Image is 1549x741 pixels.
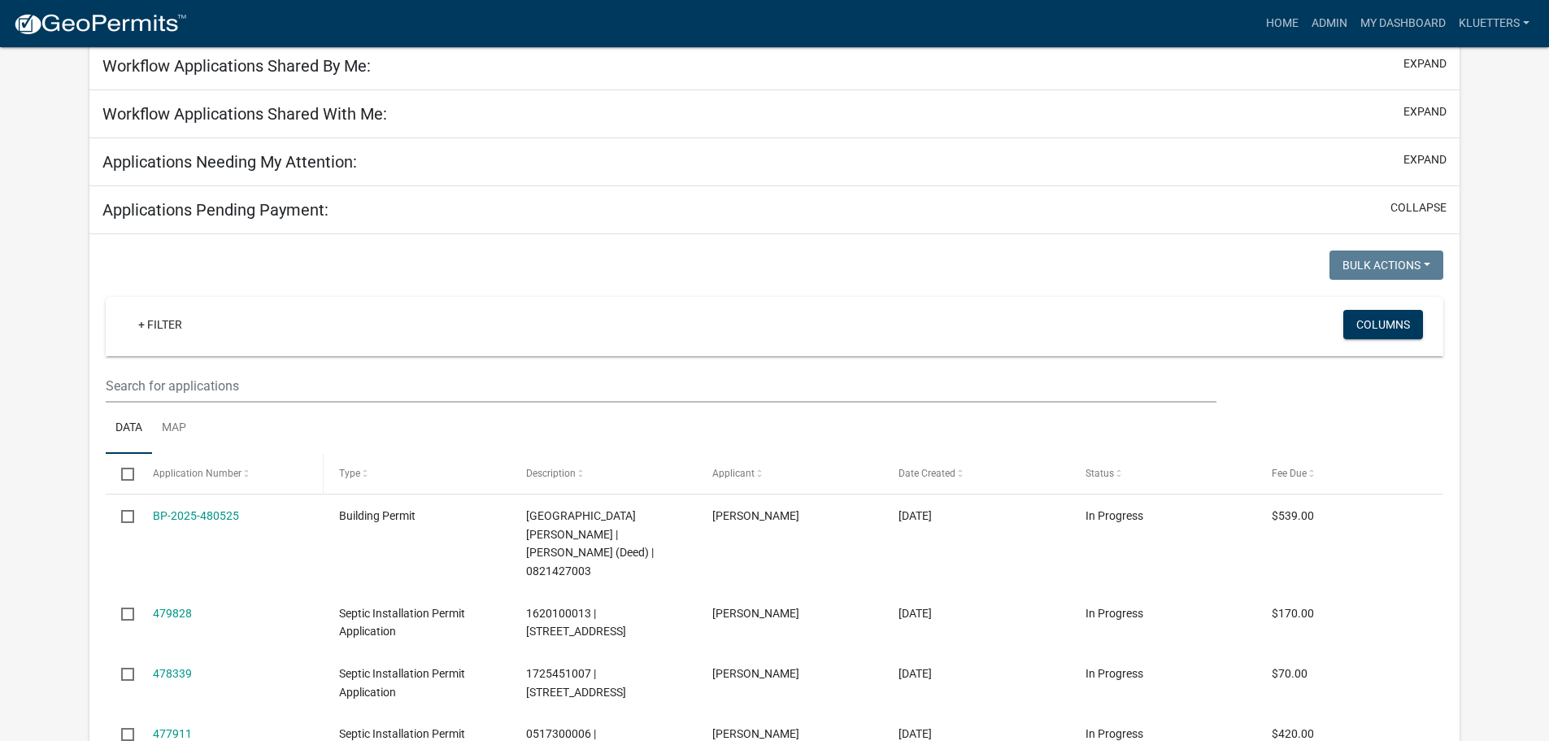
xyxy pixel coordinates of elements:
[712,727,799,740] span: CHAD
[153,509,239,522] a: BP-2025-480525
[1260,8,1305,39] a: Home
[324,454,510,493] datatable-header-cell: Type
[1272,727,1314,740] span: $420.00
[153,727,192,740] a: 477911
[102,152,357,172] h5: Applications Needing My Attention:
[526,468,576,479] span: Description
[899,468,955,479] span: Date Created
[1272,509,1314,522] span: $539.00
[1086,468,1114,479] span: Status
[1354,8,1452,39] a: My Dashboard
[526,607,626,639] span: 1620100013 | 10579 W 129TH ST S
[1086,727,1143,740] span: In Progress
[125,310,195,339] a: + Filter
[1403,103,1447,120] button: expand
[339,509,416,522] span: Building Permit
[1272,468,1307,479] span: Fee Due
[152,403,196,455] a: Map
[339,667,465,699] span: Septic Installation Permit Application
[1403,55,1447,72] button: expand
[153,607,192,620] a: 479828
[899,667,932,680] span: 09/15/2025
[712,667,799,680] span: Lyn Munson
[1329,251,1443,280] button: Bulk Actions
[102,104,387,124] h5: Workflow Applications Shared With Me:
[712,607,799,620] span: Jeremy McFarland
[106,403,152,455] a: Data
[697,454,883,493] datatable-header-cell: Applicant
[106,454,137,493] datatable-header-cell: Select
[526,667,626,699] span: 1725451007 | 411 W LINCOLN ST
[899,727,932,740] span: 09/12/2025
[1070,454,1256,493] datatable-header-cell: Status
[1256,454,1442,493] datatable-header-cell: Fee Due
[1086,509,1143,522] span: In Progress
[510,454,696,493] datatable-header-cell: Description
[899,607,932,620] span: 09/17/2025
[153,667,192,680] a: 478339
[712,509,799,522] span: Tara Boyd
[1403,151,1447,168] button: expand
[1452,8,1536,39] a: kluetters
[153,468,241,479] span: Application Number
[1305,8,1354,39] a: Admin
[137,454,324,493] datatable-header-cell: Application Number
[712,468,755,479] span: Applicant
[883,454,1069,493] datatable-header-cell: Date Created
[106,369,1216,403] input: Search for applications
[899,509,932,522] span: 09/18/2025
[1086,607,1143,620] span: In Progress
[1272,607,1314,620] span: $170.00
[102,56,371,76] h5: Workflow Applications Shared By Me:
[102,200,329,220] h5: Applications Pending Payment:
[1343,310,1423,339] button: Columns
[339,468,360,479] span: Type
[1086,667,1143,680] span: In Progress
[339,607,465,639] span: Septic Installation Permit Application
[1272,667,1308,680] span: $70.00
[526,509,654,578] span: 797 HIGH AVE NEWTON | OTTO, JACOB M (Deed) | 0821427003
[1390,199,1447,216] button: collapse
